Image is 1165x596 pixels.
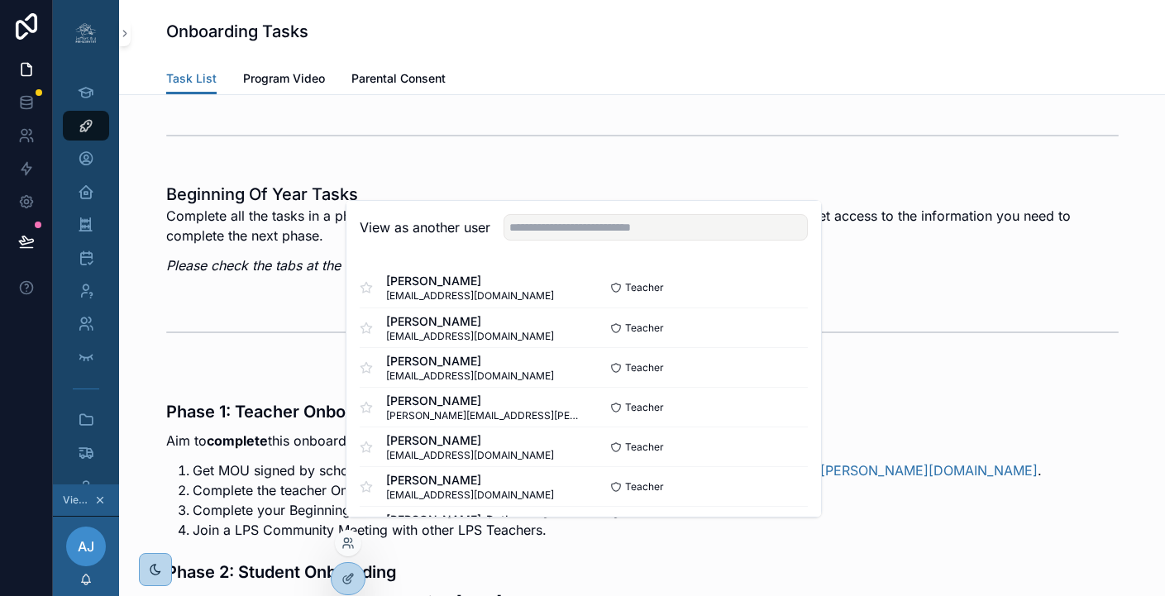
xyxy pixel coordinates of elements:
[625,480,664,493] span: Teacher
[386,289,554,303] span: [EMAIL_ADDRESS][DOMAIN_NAME]
[386,313,554,330] span: [PERSON_NAME]
[166,70,217,87] span: Task List
[193,460,1119,480] li: Get MOU signed by school or district and email a digital copy to .
[386,432,554,449] span: [PERSON_NAME]
[243,64,325,97] a: Program Video
[386,512,554,528] span: [PERSON_NAME]-Detlev
[386,449,554,462] span: [EMAIL_ADDRESS][DOMAIN_NAME]
[386,330,554,343] span: [EMAIL_ADDRESS][DOMAIN_NAME]
[243,70,325,87] span: Program Video
[166,399,1119,424] h3: Phase 1: Teacher Onboarding
[73,20,99,46] img: App logo
[193,500,1119,520] li: Complete your Beginning of Year Meeting with your Program Manager.
[625,361,664,374] span: Teacher
[166,431,1119,451] p: Aim to this onboarding phase before:
[386,409,584,422] span: [PERSON_NAME][EMAIL_ADDRESS][PERSON_NAME][DOMAIN_NAME]
[386,472,554,489] span: [PERSON_NAME]
[386,353,554,370] span: [PERSON_NAME]
[166,560,1119,584] h3: Phase 2: Student Onboarding
[625,281,664,294] span: Teacher
[166,257,740,274] em: Please check the tabs at the top for additional information as you move through the phases.
[386,393,584,409] span: [PERSON_NAME]
[78,536,94,556] span: AJ
[386,370,554,383] span: [EMAIL_ADDRESS][DOMAIN_NAME]
[193,480,1119,500] li: Complete the teacher Online Summer Training.
[386,273,554,289] span: [PERSON_NAME]
[625,322,664,335] span: Teacher
[625,441,664,454] span: Teacher
[193,520,1119,540] li: Join a LPS Community Meeting with other LPS Teachers.
[351,64,446,97] a: Parental Consent
[63,493,91,507] span: Viewing as Aurora
[625,401,664,414] span: Teacher
[166,20,308,43] h1: Onboarding Tasks
[53,66,119,484] div: scrollable content
[360,217,490,237] h2: View as another user
[207,432,268,449] strong: complete
[166,64,217,95] a: Task List
[166,183,1119,206] h1: Beginning Of Year Tasks
[386,489,554,502] span: [EMAIL_ADDRESS][DOMAIN_NAME]
[351,70,446,87] span: Parental Consent
[166,206,1119,246] p: Complete all the tasks in a phase to unlock access to the next phase. As phases are unlocked, you...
